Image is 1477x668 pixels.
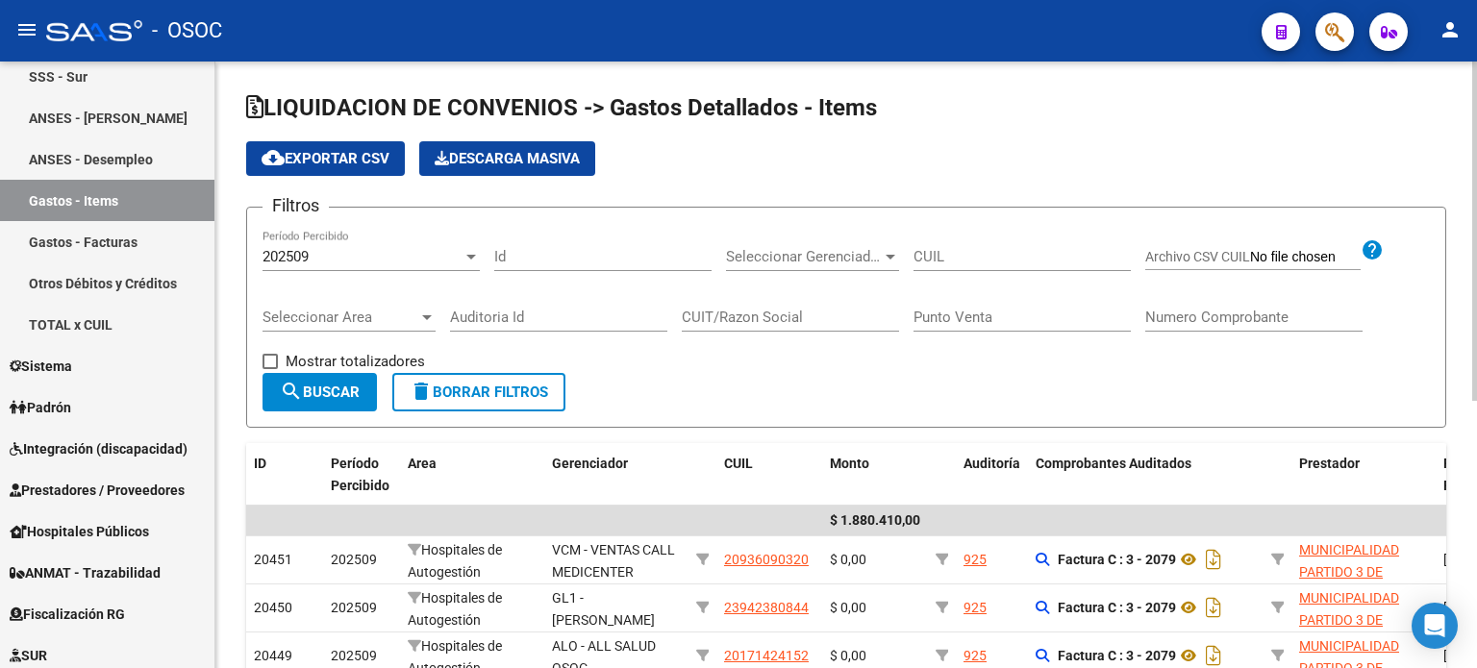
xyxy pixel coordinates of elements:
[408,590,502,628] span: Hospitales de Autogestión
[724,552,809,567] span: 20936090320
[1439,18,1462,41] mat-icon: person
[408,456,437,471] span: Area
[435,150,580,167] span: Descarga Masiva
[716,443,822,507] datatable-header-cell: CUIL
[1028,443,1264,507] datatable-header-cell: Comprobantes Auditados
[246,94,877,121] span: LIQUIDACION DE CONVENIOS -> Gastos Detallados - Items
[419,141,595,176] app-download-masive: Descarga masiva de comprobantes (adjuntos)
[10,480,185,501] span: Prestadores / Proveedores
[152,10,222,52] span: - OSOC
[830,512,920,528] span: $ 1.880.410,00
[254,552,292,567] span: 20451
[246,443,323,507] datatable-header-cell: ID
[331,456,389,493] span: Período Percibido
[263,248,309,265] span: 202509
[830,600,866,615] span: $ 0,00
[1299,587,1428,628] div: (30999001242)
[262,150,389,167] span: Exportar CSV
[392,373,565,411] button: Borrar Filtros
[286,350,425,373] span: Mostrar totalizadores
[724,456,753,471] span: CUIL
[1299,539,1428,580] div: (30999001242)
[410,383,548,401] span: Borrar Filtros
[254,648,292,663] span: 20449
[1201,544,1226,575] i: Descargar documento
[956,443,1028,507] datatable-header-cell: Auditoría
[246,141,405,176] button: Exportar CSV
[1058,600,1176,615] strong: Factura C : 3 - 2079
[10,645,47,666] span: SUR
[263,309,418,326] span: Seleccionar Area
[280,383,360,401] span: Buscar
[1058,648,1176,663] strong: Factura C : 3 - 2079
[10,521,149,542] span: Hospitales Públicos
[254,456,266,471] span: ID
[1412,603,1458,649] div: Open Intercom Messenger
[1361,238,1384,261] mat-icon: help
[1291,443,1436,507] datatable-header-cell: Prestador
[331,552,377,567] span: 202509
[830,456,869,471] span: Monto
[262,146,285,169] mat-icon: cloud_download
[1058,552,1176,567] strong: Factura C : 3 - 2079
[544,443,688,507] datatable-header-cell: Gerenciador
[830,552,866,567] span: $ 0,00
[323,443,400,507] datatable-header-cell: Período Percibido
[280,380,303,403] mat-icon: search
[1299,590,1399,650] span: MUNICIPALIDAD PARTIDO 3 DE FEBRERO
[263,192,329,219] h3: Filtros
[724,648,809,663] span: 20171424152
[552,542,675,580] span: VCM - VENTAS CALL MEDICENTER
[964,645,987,667] div: 925
[10,397,71,418] span: Padrón
[1299,542,1399,602] span: MUNICIPALIDAD PARTIDO 3 DE FEBRERO
[410,380,433,403] mat-icon: delete
[331,648,377,663] span: 202509
[400,443,544,507] datatable-header-cell: Area
[408,542,502,580] span: Hospitales de Autogestión
[254,600,292,615] span: 20450
[964,456,1020,471] span: Auditoría
[1299,456,1360,471] span: Prestador
[331,600,377,615] span: 202509
[10,438,188,459] span: Integración (discapacidad)
[419,141,595,176] button: Descarga Masiva
[1250,249,1361,266] input: Archivo CSV CUIL
[1201,592,1226,623] i: Descargar documento
[552,456,628,471] span: Gerenciador
[1145,249,1250,264] span: Archivo CSV CUIL
[263,373,377,411] button: Buscar
[822,443,928,507] datatable-header-cell: Monto
[830,648,866,663] span: $ 0,00
[726,248,882,265] span: Seleccionar Gerenciador
[552,590,655,628] span: GL1 - [PERSON_NAME]
[10,356,72,377] span: Sistema
[724,600,809,615] span: 23942380844
[10,562,161,583] span: ANMAT - Trazabilidad
[15,18,38,41] mat-icon: menu
[10,604,125,625] span: Fiscalización RG
[964,597,987,619] div: 925
[964,549,987,571] div: 925
[1036,456,1191,471] span: Comprobantes Auditados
